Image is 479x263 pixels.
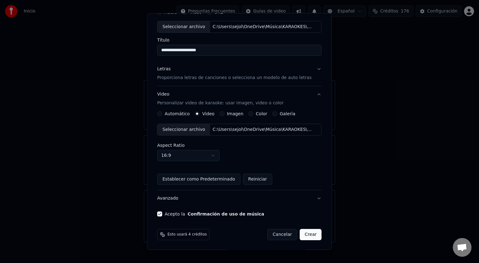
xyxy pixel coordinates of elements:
label: Automático [165,112,190,116]
label: Galería [280,112,295,116]
div: C:\Users\sejol\OneDrive\Música\KARAOKES\KARAOKES 2025\Tu jardín con enanitos.mp4 [210,24,316,30]
div: C:\Users\sejol\OneDrive\Música\KARAOKES\KARAOKES 2025\Tu jardín con enanitos.mp4 [210,127,316,133]
div: Letras [157,66,171,72]
label: Color [256,112,268,116]
button: Acepto la [188,212,264,216]
span: Esto usará 4 créditos [167,232,207,237]
button: Cancelar [268,229,298,240]
label: Video [190,10,202,14]
button: LetrasProporciona letras de canciones o selecciona un modelo de auto letras [157,61,322,86]
button: Establecer como Predeterminado [157,174,240,185]
div: Video [157,91,283,106]
label: Aspect Ratio [157,143,322,147]
div: Seleccionar archivo [157,21,210,32]
div: Seleccionar archivo [157,124,210,135]
label: Título [157,38,322,42]
label: Video [202,112,215,116]
button: Avanzado [157,190,322,206]
p: Proporciona letras de canciones o selecciona un modelo de auto letras [157,75,312,81]
label: Audio [165,10,177,14]
button: Reiniciar [243,174,272,185]
div: VideoPersonalizar video de karaoke: usar imagen, video o color [157,111,322,190]
button: Crear [300,229,322,240]
label: URL [214,10,223,14]
p: Personalizar video de karaoke: usar imagen, video o color [157,100,283,106]
button: VideoPersonalizar video de karaoke: usar imagen, video o color [157,86,322,111]
label: Acepto la [165,212,264,216]
label: Imagen [227,112,244,116]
